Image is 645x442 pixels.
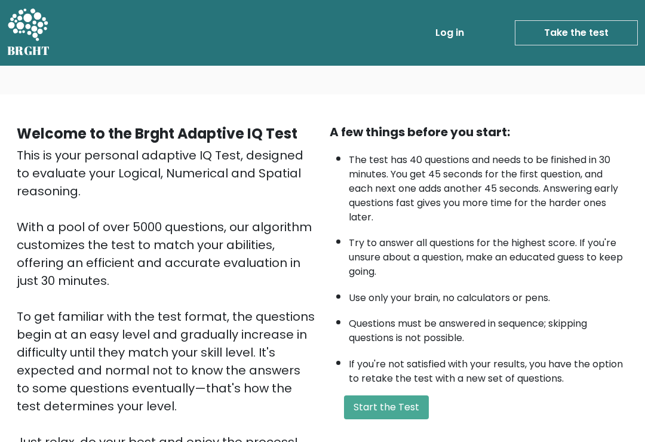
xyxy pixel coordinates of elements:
[349,147,628,225] li: The test has 40 questions and needs to be finished in 30 minutes. You get 45 seconds for the firs...
[349,351,628,386] li: If you're not satisfied with your results, you have the option to retake the test with a new set ...
[515,20,638,45] a: Take the test
[349,285,628,305] li: Use only your brain, no calculators or pens.
[431,21,469,45] a: Log in
[349,311,628,345] li: Questions must be answered in sequence; skipping questions is not possible.
[344,395,429,419] button: Start the Test
[17,124,297,143] b: Welcome to the Brght Adaptive IQ Test
[349,230,628,279] li: Try to answer all questions for the highest score. If you're unsure about a question, make an edu...
[7,5,50,61] a: BRGHT
[7,44,50,58] h5: BRGHT
[330,123,628,141] div: A few things before you start:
